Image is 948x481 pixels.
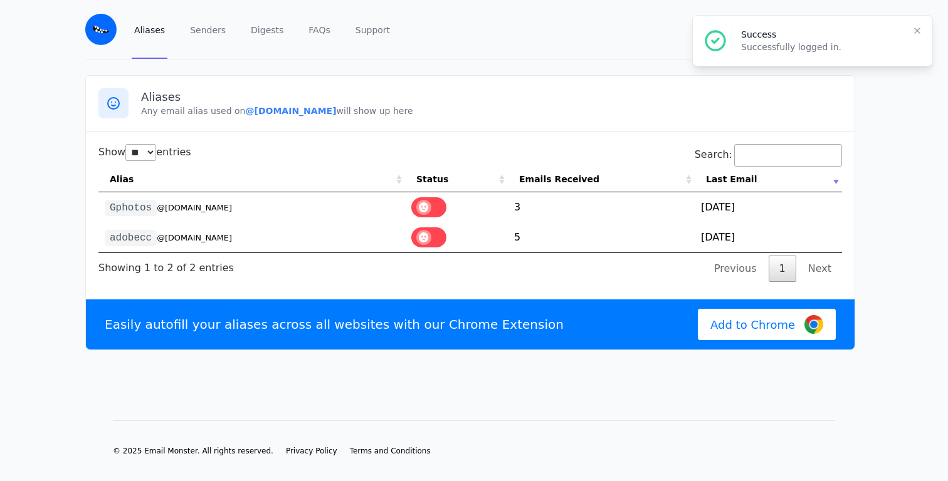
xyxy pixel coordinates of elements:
[286,446,337,456] a: Privacy Policy
[741,41,902,53] p: Successfully logged in.
[350,446,431,456] a: Terms and Conditions
[405,167,508,192] th: Status: activate to sort column ascending
[125,144,156,161] select: Showentries
[98,146,191,158] label: Show entries
[695,192,842,222] td: [DATE]
[695,167,842,192] th: Last Email: activate to sort column ascending
[141,90,842,105] h3: Aliases
[508,167,695,192] th: Emails Received: activate to sort column ascending
[734,144,842,167] input: Search:
[508,192,695,222] td: 3
[157,203,232,212] small: @[DOMAIN_NAME]
[350,447,431,455] span: Terms and Conditions
[710,316,795,333] span: Add to Chrome
[695,148,842,160] label: Search:
[85,14,117,45] img: Email Monster
[703,256,767,282] a: Previous
[141,105,842,117] p: Any email alias used on will show up here
[105,316,564,333] p: Easily autofill your aliases across all websites with our Chrome Extension
[508,222,695,252] td: 5
[769,256,796,282] a: 1
[113,446,273,456] li: © 2025 Email Monster. All rights reserved.
[105,200,157,216] code: Gphotos
[105,230,157,246] code: adobecc
[286,447,337,455] span: Privacy Policy
[698,309,836,340] a: Add to Chrome
[695,222,842,252] td: [DATE]
[98,167,405,192] th: Alias: activate to sort column ascending
[157,233,232,242] small: @[DOMAIN_NAME]
[741,29,776,39] span: Success
[245,106,336,116] b: @[DOMAIN_NAME]
[98,253,234,276] div: Showing 1 to 2 of 2 entries
[804,315,823,334] img: Google Chrome Logo
[798,256,842,282] a: Next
